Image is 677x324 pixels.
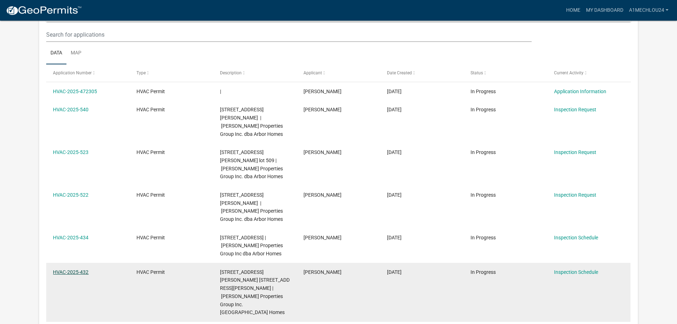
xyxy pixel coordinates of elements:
span: In Progress [471,269,496,275]
a: HVAC-2025-434 [53,235,88,240]
datatable-header-cell: Date Created [380,64,464,81]
a: HVAC-2025-523 [53,149,88,155]
span: Description [220,70,242,75]
datatable-header-cell: Description [213,64,297,81]
span: Applicant [303,70,322,75]
span: Eric Woerner [303,89,342,94]
a: Inspection Request [554,107,596,112]
span: HVAC Permit [136,89,165,94]
span: Date Created [387,70,412,75]
span: Type [136,70,146,75]
span: 8000 Stacy Springs Blvd. | Clayton Properties Group Inc. dba Arbor Homes [220,192,283,222]
a: My Dashboard [583,4,626,17]
span: 5703 JENN WAY COURT 5703 Jen Way Lot 412 | Clayton Properties Group Inc dba Arbor Homes [220,235,283,257]
span: 7982 Stacy Springs Blvd. lot 509 | Clayton Properties Group Inc. dba Arbor Homes [220,149,283,179]
a: A1MechLou24 [626,4,671,17]
span: HVAC Permit [136,192,165,198]
span: | [220,89,221,94]
span: Eric Woerner [303,269,342,275]
span: HVAC Permit [136,269,165,275]
span: In Progress [471,192,496,198]
span: 07/17/2025 [387,269,402,275]
a: HVAC-2025-472305 [53,89,97,94]
a: Inspection Schedule [554,269,598,275]
a: Data [46,42,66,65]
datatable-header-cell: Status [463,64,547,81]
span: Current Activity [554,70,584,75]
datatable-header-cell: Current Activity [547,64,630,81]
span: 08/28/2025 [387,107,402,112]
span: In Progress [471,107,496,112]
input: Search for applications [46,27,531,42]
span: Eric Woerner [303,192,342,198]
a: Application Information [554,89,606,94]
a: Inspection Schedule [554,235,598,240]
a: HVAC-2025-522 [53,192,88,198]
a: HVAC-2025-432 [53,269,88,275]
span: Status [471,70,483,75]
span: 7995 Stacy Springs Blvd. | Clayton Properties Group Inc. dba Arbor Homes [220,107,283,137]
a: Map [66,42,86,65]
span: Eric Woerner [303,107,342,112]
a: Inspection Request [554,192,596,198]
span: 09/02/2025 [387,89,402,94]
a: HVAC-2025-540 [53,107,88,112]
span: In Progress [471,149,496,155]
datatable-header-cell: Applicant [297,64,380,81]
span: HVAC Permit [136,235,165,240]
datatable-header-cell: Application Number [46,64,130,81]
span: HVAC Permit [136,149,165,155]
span: 08/21/2025 [387,192,402,198]
a: Home [563,4,583,17]
span: 07/18/2025 [387,235,402,240]
span: Eric Woerner [303,149,342,155]
span: In Progress [471,235,496,240]
datatable-header-cell: Type [130,64,213,81]
span: 7995 LUCAS LANE 7995 Lucas Lane Lot 14 | Clayton Properties Group Inc. dba Arbor Homes [220,269,290,315]
span: Application Number [53,70,92,75]
span: 08/21/2025 [387,149,402,155]
span: HVAC Permit [136,107,165,112]
span: In Progress [471,89,496,94]
span: Eric Woerner [303,235,342,240]
a: Inspection Request [554,149,596,155]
